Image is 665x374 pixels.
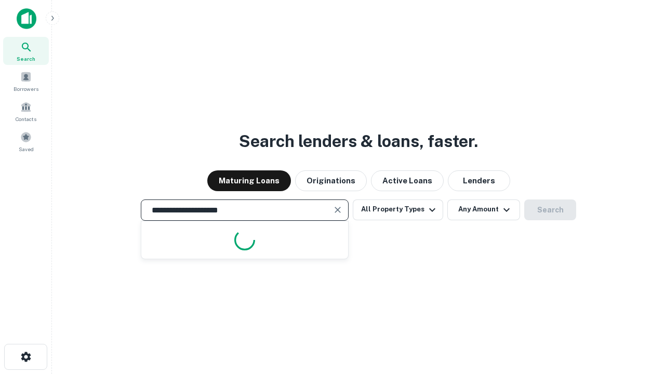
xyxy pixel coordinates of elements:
[353,199,443,220] button: All Property Types
[14,85,38,93] span: Borrowers
[448,170,510,191] button: Lenders
[19,145,34,153] span: Saved
[447,199,520,220] button: Any Amount
[17,55,35,63] span: Search
[371,170,444,191] button: Active Loans
[3,97,49,125] a: Contacts
[3,37,49,65] a: Search
[330,203,345,217] button: Clear
[3,127,49,155] a: Saved
[3,67,49,95] a: Borrowers
[17,8,36,29] img: capitalize-icon.png
[613,291,665,341] iframe: Chat Widget
[16,115,36,123] span: Contacts
[295,170,367,191] button: Originations
[239,129,478,154] h3: Search lenders & loans, faster.
[207,170,291,191] button: Maturing Loans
